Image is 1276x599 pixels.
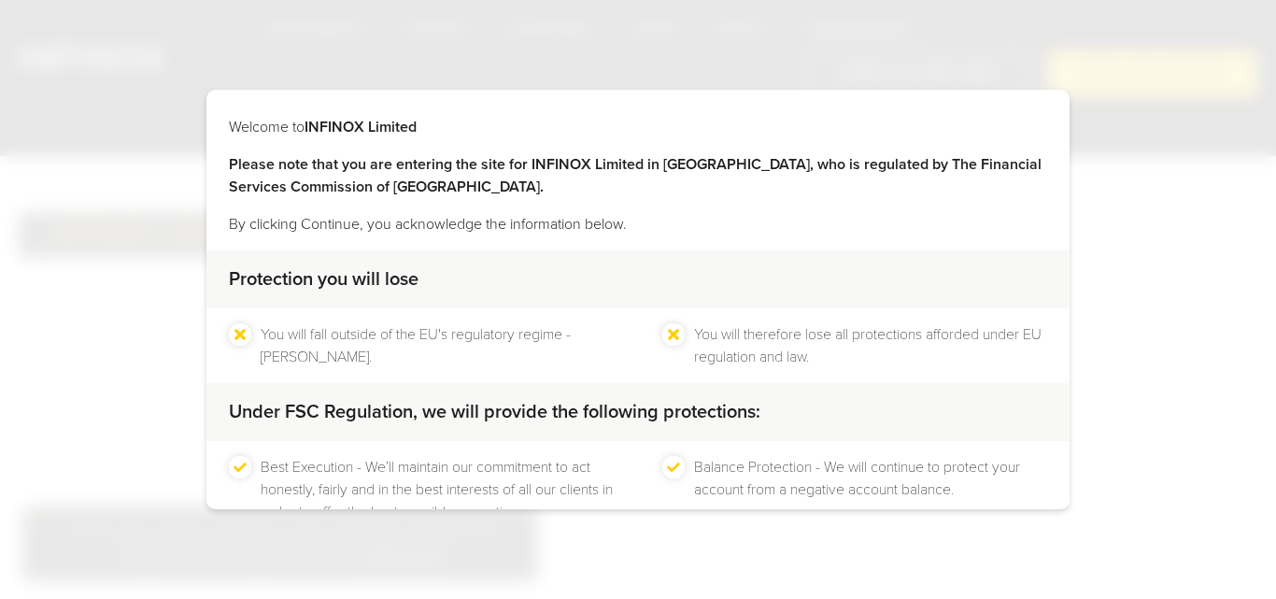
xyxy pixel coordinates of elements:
strong: Please note that you are entering the site for INFINOX Limited in [GEOGRAPHIC_DATA], who is regul... [229,155,1042,196]
li: You will therefore lose all protections afforded under EU regulation and law. [694,323,1047,368]
strong: INFINOX Limited [305,118,417,136]
li: Balance Protection - We will continue to protect your account from a negative account balance. [694,456,1047,523]
p: By clicking Continue, you acknowledge the information below. [229,213,1047,235]
p: Welcome to [229,116,1047,138]
li: You will fall outside of the EU's regulatory regime - [PERSON_NAME]. [261,323,614,368]
li: Best Execution - We’ll maintain our commitment to act honestly, fairly and in the best interests ... [261,456,614,523]
strong: Protection you will lose [229,268,418,291]
strong: Under FSC Regulation, we will provide the following protections: [229,401,760,423]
